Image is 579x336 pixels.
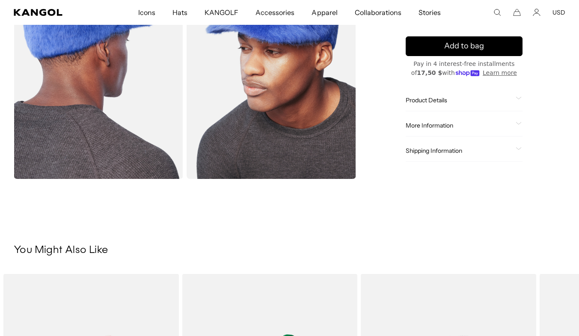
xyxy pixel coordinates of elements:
[14,9,91,16] a: Kangol
[406,96,512,104] span: Product Details
[513,9,521,16] button: Cart
[406,36,523,56] button: Add to bag
[493,9,501,16] summary: Search here
[406,147,512,155] span: Shipping Information
[533,9,540,16] a: Account
[444,40,484,52] span: Add to bag
[406,122,512,129] span: More Information
[14,244,565,257] h3: You Might Also Like
[552,9,565,16] button: USD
